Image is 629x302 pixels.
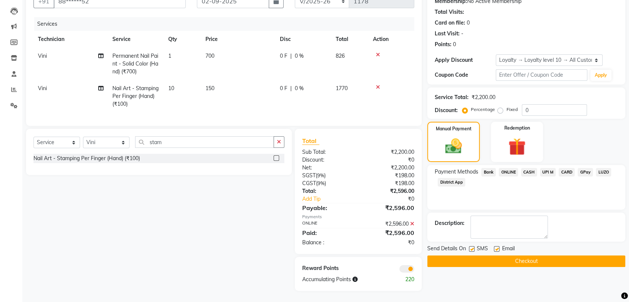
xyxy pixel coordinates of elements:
[33,31,108,48] th: Technician
[317,180,325,186] span: 9%
[280,52,287,60] span: 0 F
[358,228,420,237] div: ₹2,596.00
[297,220,358,228] div: ONLINE
[435,107,458,114] div: Discount:
[477,245,488,254] span: SMS
[280,85,287,92] span: 0 F
[358,179,420,187] div: ₹198.00
[336,53,345,59] span: 826
[578,168,593,177] span: GPay
[440,137,467,156] img: _cash.svg
[297,228,358,237] div: Paid:
[317,172,324,178] span: 9%
[38,85,47,92] span: Vini
[112,85,159,107] span: Nail Art - Stamping Per Finger (Hand) (₹100)
[435,56,496,64] div: Apply Discount
[435,71,496,79] div: Coupon Code
[435,93,469,101] div: Service Total:
[108,31,164,48] th: Service
[590,70,612,81] button: Apply
[435,41,451,48] div: Points:
[302,180,316,187] span: CGST
[205,85,214,92] span: 150
[297,156,358,164] div: Discount:
[389,276,420,283] div: 220
[168,53,171,59] span: 1
[435,19,465,27] div: Card on file:
[164,31,201,48] th: Qty
[297,203,358,212] div: Payable:
[358,220,420,228] div: ₹2,596.00
[506,106,517,113] label: Fixed
[472,93,495,101] div: ₹2,200.00
[358,148,420,156] div: ₹2,200.00
[435,219,464,227] div: Description:
[295,52,304,60] span: 0 %
[112,53,158,75] span: Permanent Nail Paint - Solid Color (Hand) (₹700)
[436,125,472,132] label: Manual Payment
[453,41,456,48] div: 0
[461,30,463,38] div: -
[368,31,414,48] th: Action
[297,164,358,172] div: Net:
[331,31,368,48] th: Total
[540,168,556,177] span: UPI M
[297,276,389,283] div: Accumulating Points
[297,239,358,247] div: Balance :
[358,172,420,179] div: ₹198.00
[435,30,460,38] div: Last Visit:
[34,17,420,31] div: Services
[358,156,420,164] div: ₹0
[481,168,496,177] span: Bank
[290,52,292,60] span: |
[302,137,319,145] span: Total
[499,168,518,177] span: ONLINE
[297,187,358,195] div: Total:
[168,85,174,92] span: 10
[358,239,420,247] div: ₹0
[504,125,530,131] label: Redemption
[297,195,368,203] a: Add Tip
[496,69,587,81] input: Enter Offer / Coupon Code
[135,136,274,148] input: Search or Scan
[302,172,316,179] span: SGST
[435,168,478,176] span: Payment Methods
[435,8,464,16] div: Total Visits:
[205,53,214,59] span: 700
[596,168,611,177] span: LUZO
[38,53,47,59] span: Vini
[297,148,358,156] div: Sub Total:
[521,168,537,177] span: CASH
[471,106,495,113] label: Percentage
[275,31,331,48] th: Disc
[290,85,292,92] span: |
[33,155,140,162] div: Nail Art - Stamping Per Finger (Hand) (₹100)
[559,168,575,177] span: CARD
[297,264,358,273] div: Reward Points
[302,214,414,220] div: Payments
[503,136,531,158] img: _gift.svg
[368,195,420,203] div: ₹0
[358,187,420,195] div: ₹2,596.00
[201,31,275,48] th: Price
[297,179,358,187] div: ( )
[336,85,348,92] span: 1770
[297,172,358,179] div: ( )
[427,245,466,254] span: Send Details On
[358,164,420,172] div: ₹2,200.00
[438,178,465,187] span: District App
[467,19,470,27] div: 0
[502,245,514,254] span: Email
[358,203,420,212] div: ₹2,596.00
[295,85,304,92] span: 0 %
[427,255,625,267] button: Checkout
